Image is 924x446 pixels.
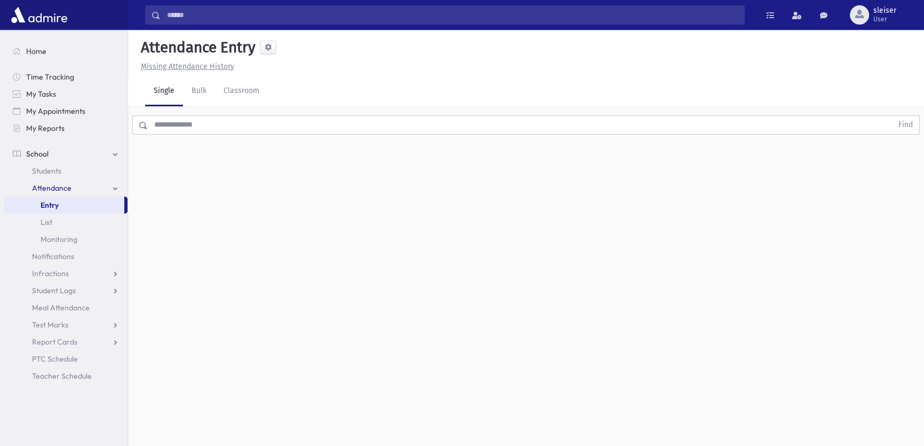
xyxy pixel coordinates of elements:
span: Test Marks [32,320,68,330]
a: Entry [4,197,124,214]
a: Students [4,162,128,179]
a: Time Tracking [4,68,128,85]
span: Infractions [32,269,69,278]
a: Monitoring [4,231,128,248]
span: PTC Schedule [32,354,78,364]
span: Teacher Schedule [32,371,92,381]
u: Missing Attendance History [141,62,234,71]
span: My Tasks [26,89,56,99]
input: Search [161,5,744,25]
a: Single [145,76,183,106]
span: Home [26,46,46,56]
a: Attendance [4,179,128,197]
a: PTC Schedule [4,350,128,367]
a: Home [4,43,128,60]
a: School [4,145,128,162]
span: My Appointments [26,106,85,116]
span: List [41,217,52,227]
a: List [4,214,128,231]
img: AdmirePro [9,4,70,26]
a: My Appointments [4,103,128,120]
a: Bulk [183,76,215,106]
span: Student Logs [32,286,76,295]
span: Monitoring [41,234,77,244]
a: Notifications [4,248,128,265]
a: Infractions [4,265,128,282]
a: Teacher Schedule [4,367,128,385]
span: Students [32,166,61,176]
a: Student Logs [4,282,128,299]
a: Missing Attendance History [137,62,234,71]
h5: Attendance Entry [137,38,256,57]
span: Notifications [32,252,74,261]
span: School [26,149,49,159]
a: Test Marks [4,316,128,333]
span: My Reports [26,123,65,133]
a: Report Cards [4,333,128,350]
span: sleiser [873,6,896,15]
span: Meal Attendance [32,303,90,312]
span: Attendance [32,183,71,193]
span: User [873,15,896,24]
span: Report Cards [32,337,77,347]
button: Find [892,116,919,134]
a: Classroom [215,76,268,106]
a: Meal Attendance [4,299,128,316]
a: My Reports [4,120,128,137]
span: Time Tracking [26,72,74,82]
span: Entry [41,200,59,210]
a: My Tasks [4,85,128,103]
